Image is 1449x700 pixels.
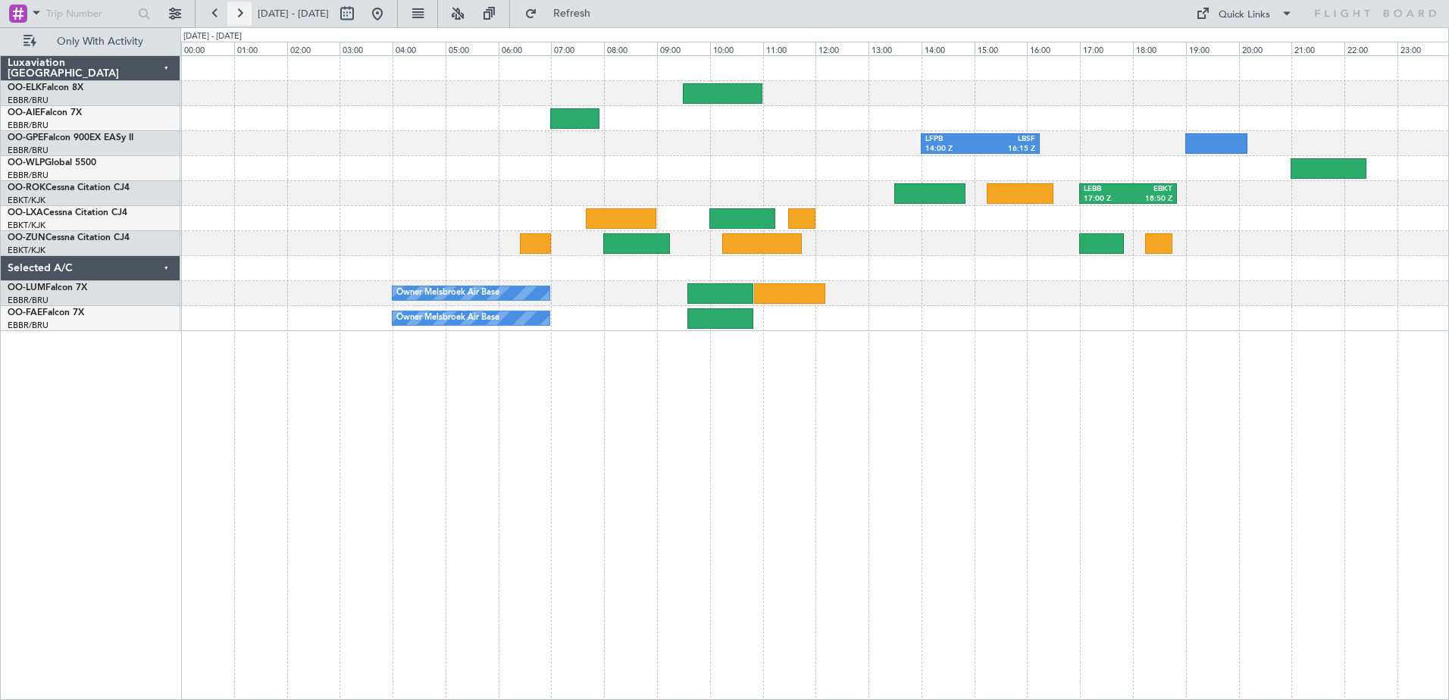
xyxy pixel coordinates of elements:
[8,283,45,292] span: OO-LUM
[396,307,499,330] div: Owner Melsbroek Air Base
[8,145,49,156] a: EBBR/BRU
[981,144,1036,155] div: 16:15 Z
[499,42,552,55] div: 06:00
[8,308,42,317] span: OO-FAE
[1084,194,1128,205] div: 17:00 Z
[925,144,981,155] div: 14:00 Z
[868,42,922,55] div: 13:00
[287,42,340,55] div: 02:00
[1239,42,1292,55] div: 20:00
[396,282,499,305] div: Owner Melsbroek Air Base
[975,42,1028,55] div: 15:00
[8,183,45,192] span: OO-ROK
[981,134,1036,145] div: LBSF
[1186,42,1239,55] div: 19:00
[8,108,40,117] span: OO-AIE
[234,42,287,55] div: 01:00
[925,134,981,145] div: LFPB
[1344,42,1397,55] div: 22:00
[8,83,83,92] a: OO-ELKFalcon 8X
[8,220,45,231] a: EBKT/KJK
[8,195,45,206] a: EBKT/KJK
[8,83,42,92] span: OO-ELK
[1133,42,1186,55] div: 18:00
[1291,42,1344,55] div: 21:00
[393,42,446,55] div: 04:00
[1080,42,1133,55] div: 17:00
[815,42,868,55] div: 12:00
[8,170,49,181] a: EBBR/BRU
[8,95,49,106] a: EBBR/BRU
[8,245,45,256] a: EBKT/KJK
[8,183,130,192] a: OO-ROKCessna Citation CJ4
[8,320,49,331] a: EBBR/BRU
[8,208,43,217] span: OO-LXA
[39,36,160,47] span: Only With Activity
[446,42,499,55] div: 05:00
[8,158,96,167] a: OO-WLPGlobal 5500
[8,233,130,242] a: OO-ZUNCessna Citation CJ4
[1027,42,1080,55] div: 16:00
[8,233,45,242] span: OO-ZUN
[8,208,127,217] a: OO-LXACessna Citation CJ4
[8,295,49,306] a: EBBR/BRU
[763,42,816,55] div: 11:00
[1084,184,1128,195] div: LEBB
[8,108,82,117] a: OO-AIEFalcon 7X
[657,42,710,55] div: 09:00
[1128,194,1172,205] div: 18:50 Z
[183,30,242,43] div: [DATE] - [DATE]
[1188,2,1300,26] button: Quick Links
[340,42,393,55] div: 03:00
[540,8,604,19] span: Refresh
[258,7,329,20] span: [DATE] - [DATE]
[8,133,43,142] span: OO-GPE
[551,42,604,55] div: 07:00
[8,133,133,142] a: OO-GPEFalcon 900EX EASy II
[8,120,49,131] a: EBBR/BRU
[8,308,84,317] a: OO-FAEFalcon 7X
[46,2,133,25] input: Trip Number
[17,30,164,54] button: Only With Activity
[8,158,45,167] span: OO-WLP
[518,2,609,26] button: Refresh
[922,42,975,55] div: 14:00
[710,42,763,55] div: 10:00
[8,283,87,292] a: OO-LUMFalcon 7X
[604,42,657,55] div: 08:00
[181,42,234,55] div: 00:00
[1128,184,1172,195] div: EBKT
[1219,8,1270,23] div: Quick Links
